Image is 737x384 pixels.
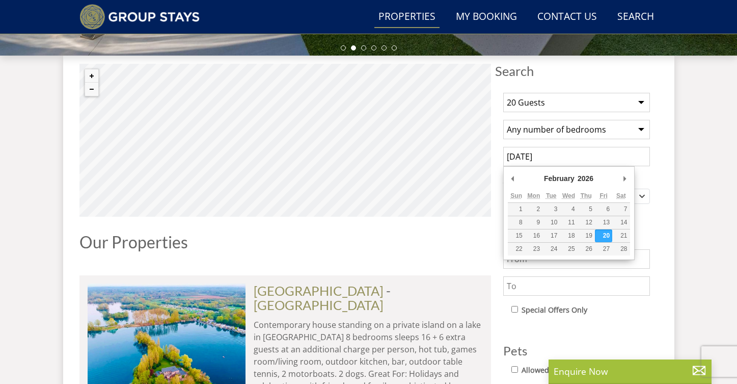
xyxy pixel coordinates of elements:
input: To [503,276,650,296]
button: 17 [542,229,560,242]
button: Next Month [620,171,630,186]
button: 13 [595,216,612,229]
button: 24 [542,243,560,255]
button: 25 [560,243,577,255]
button: 6 [595,203,612,216]
img: Group Stays [79,4,200,30]
span: Search [495,64,658,78]
button: 1 [508,203,525,216]
a: [GEOGRAPHIC_DATA] [254,297,384,313]
abbr: Friday [599,192,607,199]
button: 7 [612,203,630,216]
button: 18 [560,229,577,242]
a: Contact Us [533,6,601,29]
button: 28 [612,243,630,255]
label: Special Offers Only [522,304,587,316]
abbr: Saturday [616,192,626,199]
h3: Pets [503,344,650,357]
a: Properties [374,6,440,29]
abbr: Wednesday [562,192,575,199]
button: 16 [525,229,542,242]
button: 11 [560,216,577,229]
a: [GEOGRAPHIC_DATA] [254,283,384,298]
canvas: Map [79,64,491,217]
button: 23 [525,243,542,255]
label: Allowed [522,365,549,376]
button: 15 [508,229,525,242]
button: 22 [508,243,525,255]
button: 8 [508,216,525,229]
p: Enquire Now [554,365,706,378]
input: Arrival Date [503,147,650,166]
button: 20 [595,229,612,242]
button: 26 [578,243,595,255]
abbr: Monday [528,192,540,199]
abbr: Sunday [510,192,522,199]
button: 21 [612,229,630,242]
button: Previous Month [508,171,518,186]
button: 4 [560,203,577,216]
button: 12 [578,216,595,229]
abbr: Thursday [581,192,592,199]
button: Zoom out [85,83,98,96]
a: My Booking [452,6,521,29]
abbr: Tuesday [546,192,556,199]
button: 5 [578,203,595,216]
button: 19 [578,229,595,242]
a: Search [613,6,658,29]
button: Zoom in [85,69,98,83]
h1: Our Properties [79,233,491,251]
button: 9 [525,216,542,229]
button: 3 [542,203,560,216]
button: 14 [612,216,630,229]
div: 2026 [576,171,595,186]
div: February [542,171,576,186]
span: - [254,283,391,313]
button: 27 [595,243,612,255]
button: 10 [542,216,560,229]
button: 2 [525,203,542,216]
